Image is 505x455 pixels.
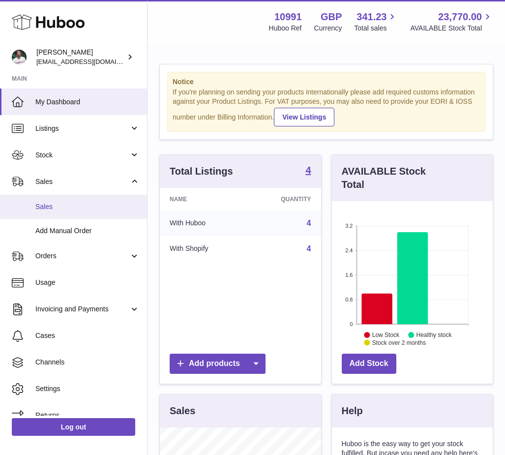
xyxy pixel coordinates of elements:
[345,223,353,229] text: 3.2
[438,10,482,24] span: 23,770.00
[160,211,247,236] td: With Huboo
[35,226,140,236] span: Add Manual Order
[314,24,342,33] div: Currency
[35,278,140,287] span: Usage
[345,247,353,253] text: 2.4
[173,88,480,126] div: If you're planning on sending your products internationally please add required customs informati...
[372,339,425,346] text: Stock over 2 months
[173,77,480,87] strong: Notice
[36,58,145,65] span: [EMAIL_ADDRESS][DOMAIN_NAME]
[274,10,302,24] strong: 10991
[170,404,195,418] h3: Sales
[35,251,129,261] span: Orders
[342,404,363,418] h3: Help
[35,331,140,340] span: Cases
[247,188,321,211] th: Quantity
[12,418,135,436] a: Log out
[354,24,398,33] span: Total sales
[35,358,140,367] span: Channels
[274,108,334,126] a: View Listings
[269,24,302,33] div: Huboo Ref
[35,151,129,160] span: Stock
[170,354,266,374] a: Add products
[35,202,140,212] span: Sales
[305,165,311,177] a: 4
[356,10,386,24] span: 341.23
[345,272,353,278] text: 1.6
[305,165,311,175] strong: 4
[321,10,342,24] strong: GBP
[36,48,125,66] div: [PERSON_NAME]
[160,236,247,262] td: With Shopify
[350,321,353,327] text: 0
[160,188,247,211] th: Name
[345,297,353,303] text: 0.8
[342,354,396,374] a: Add Stock
[354,10,398,33] a: 341.23 Total sales
[372,332,399,338] text: Low Stock
[35,304,129,314] span: Invoicing and Payments
[170,165,233,178] h3: Total Listings
[416,332,452,338] text: Healthy stock
[12,50,27,64] img: timshieff@gmail.com
[35,177,129,186] span: Sales
[35,411,140,420] span: Returns
[410,10,493,33] a: 23,770.00 AVAILABLE Stock Total
[35,97,140,107] span: My Dashboard
[307,219,311,227] a: 4
[410,24,493,33] span: AVAILABLE Stock Total
[342,165,449,191] h3: AVAILABLE Stock Total
[35,124,129,133] span: Listings
[307,244,311,253] a: 4
[35,384,140,394] span: Settings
